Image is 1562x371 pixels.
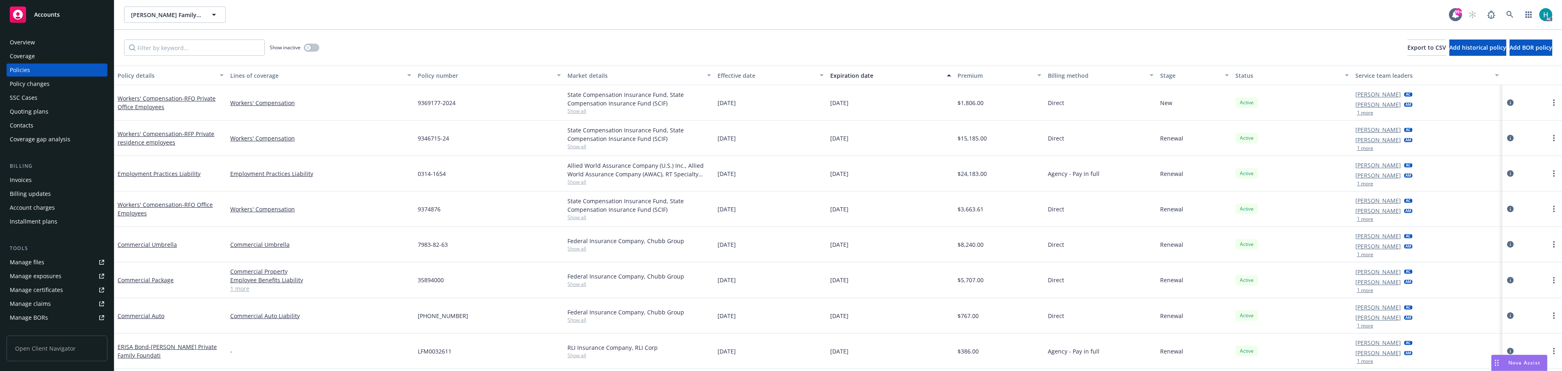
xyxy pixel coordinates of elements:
[418,71,552,80] div: Policy number
[227,66,414,85] button: Lines of coverage
[1048,205,1064,213] span: Direct
[270,44,301,51] span: Show inactive
[1521,7,1537,23] a: Switch app
[830,347,849,356] span: [DATE]
[10,311,48,324] div: Manage BORs
[1355,313,1401,322] a: [PERSON_NAME]
[7,311,107,324] a: Manage BORs
[1239,312,1255,319] span: Active
[1407,40,1446,56] button: Export to CSV
[1357,110,1373,115] button: 1 more
[564,66,714,85] button: Market details
[1048,169,1100,178] span: Agency - Pay in full
[1549,133,1559,143] a: more
[7,187,107,200] a: Billing updates
[958,312,979,320] span: $767.00
[567,197,711,214] div: State Compensation Insurance Fund, State Compensation Insurance Fund (SCIF)
[1510,40,1552,56] button: Add BOR policy
[7,336,107,361] span: Open Client Navigator
[1160,276,1183,284] span: Renewal
[7,270,107,283] a: Manage exposures
[1355,232,1401,240] a: [PERSON_NAME]
[567,237,711,245] div: Federal Insurance Company, Chubb Group
[1239,205,1255,213] span: Active
[230,240,411,249] a: Commercial Umbrella
[1455,8,1462,15] div: 99+
[1355,171,1401,180] a: [PERSON_NAME]
[10,215,57,228] div: Installment plans
[567,143,711,150] span: Show all
[1048,134,1064,143] span: Direct
[7,64,107,77] a: Policies
[1549,275,1559,285] a: more
[1549,346,1559,356] a: more
[10,50,35,63] div: Coverage
[7,162,107,170] div: Billing
[230,205,411,213] a: Workers' Compensation
[1357,288,1373,293] button: 1 more
[1549,98,1559,108] a: more
[958,71,1032,80] div: Premium
[118,241,177,248] a: Commercial Umbrella
[230,99,411,107] a: Workers' Compensation
[718,312,736,320] span: [DATE]
[567,90,711,108] div: State Compensation Insurance Fund, State Compensation Insurance Fund (SCIF)
[1355,125,1401,134] a: [PERSON_NAME]
[1355,136,1401,144] a: [PERSON_NAME]
[567,108,711,114] span: Show all
[118,312,164,320] a: Commercial Auto
[1449,40,1506,56] button: Add historical policy
[1539,8,1552,21] img: photo
[7,133,107,146] a: Coverage gap analysis
[830,169,849,178] span: [DATE]
[567,316,711,323] span: Show all
[1357,146,1373,151] button: 1 more
[1048,347,1100,356] span: Agency - Pay in full
[10,256,44,269] div: Manage files
[1505,169,1515,178] a: circleInformation
[1048,276,1064,284] span: Direct
[7,105,107,118] a: Quoting plans
[1355,242,1401,250] a: [PERSON_NAME]
[567,161,711,178] div: Allied World Assurance Company (U.S.) Inc., Allied World Assurance Company (AWAC), RT Specialty I...
[1449,44,1506,51] span: Add historical policy
[230,71,402,80] div: Lines of coverage
[567,245,711,252] span: Show all
[1355,268,1401,276] a: [PERSON_NAME]
[1045,66,1157,85] button: Billing method
[1549,204,1559,214] a: more
[958,276,984,284] span: $5,707.00
[1464,7,1481,23] a: Start snowing
[567,272,711,281] div: Federal Insurance Company, Chubb Group
[230,267,411,276] a: Commercial Property
[118,343,217,359] a: ERISA Bond
[1355,196,1401,205] a: [PERSON_NAME]
[567,71,702,80] div: Market details
[1508,359,1540,366] span: Nova Assist
[714,66,827,85] button: Effective date
[958,169,987,178] span: $24,183.00
[830,71,942,80] div: Expiration date
[118,343,217,359] span: - [PERSON_NAME] Private Family Foundati
[718,276,736,284] span: [DATE]
[1160,71,1219,80] div: Stage
[567,126,711,143] div: State Compensation Insurance Fund, State Compensation Insurance Fund (SCIF)
[1355,100,1401,109] a: [PERSON_NAME]
[10,187,51,200] div: Billing updates
[1160,312,1183,320] span: Renewal
[7,119,107,132] a: Contacts
[230,169,411,178] a: Employment Practices Liability
[1355,278,1401,286] a: [PERSON_NAME]
[1549,311,1559,321] a: more
[567,352,711,359] span: Show all
[1160,205,1183,213] span: Renewal
[958,347,979,356] span: $386.00
[10,201,55,214] div: Account charges
[7,77,107,90] a: Policy changes
[830,205,849,213] span: [DATE]
[1235,71,1340,80] div: Status
[10,77,50,90] div: Policy changes
[1357,252,1373,257] button: 1 more
[418,347,452,356] span: LFM0032611
[1505,275,1515,285] a: circleInformation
